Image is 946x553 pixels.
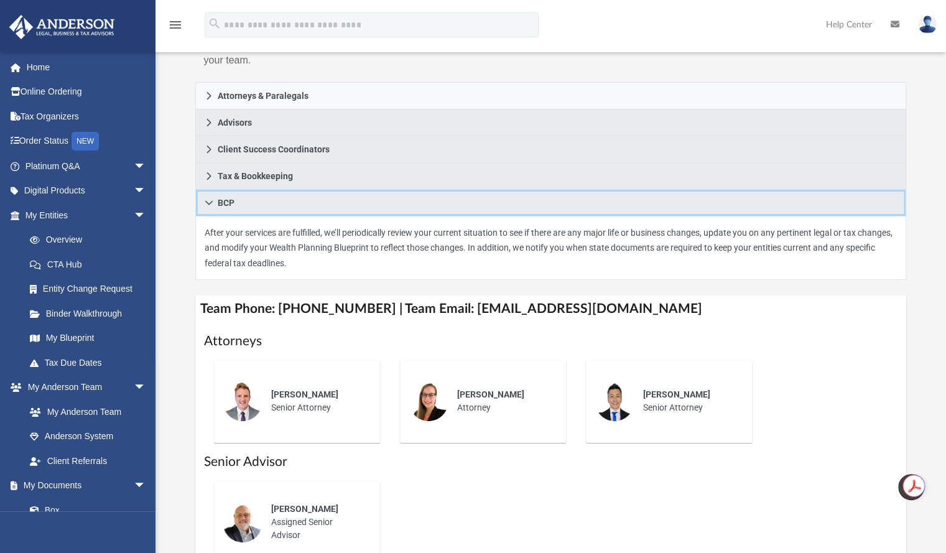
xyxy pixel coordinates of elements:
[409,381,448,421] img: thumbnail
[218,91,308,100] span: Attorneys & Paralegals
[9,154,165,179] a: Platinum Q&Aarrow_drop_down
[9,104,165,129] a: Tax Organizers
[208,17,221,30] i: search
[6,15,118,39] img: Anderson Advisors Platinum Portal
[9,179,165,203] a: Digital Productsarrow_drop_down
[195,295,907,323] h4: Team Phone: [PHONE_NUMBER] | Team Email: [EMAIL_ADDRESS][DOMAIN_NAME]
[595,381,634,421] img: thumbnail
[134,179,159,204] span: arrow_drop_down
[17,277,165,302] a: Entity Change Request
[134,154,159,179] span: arrow_drop_down
[134,473,159,499] span: arrow_drop_down
[17,424,159,449] a: Anderson System
[134,375,159,401] span: arrow_drop_down
[17,301,165,326] a: Binder Walkthrough
[195,190,907,216] a: BCP
[204,332,898,350] h1: Attorneys
[195,136,907,163] a: Client Success Coordinators
[134,203,159,228] span: arrow_drop_down
[205,225,897,271] p: After your services are fulfilled, we’ll periodically review your current situation to see if the...
[204,453,898,471] h1: Senior Advisor
[195,216,907,281] div: BCP
[918,16,937,34] img: User Pic
[262,494,371,551] div: Assigned Senior Advisor
[271,389,338,399] span: [PERSON_NAME]
[9,55,165,80] a: Home
[17,228,165,253] a: Overview
[195,109,907,136] a: Advisors
[218,145,330,154] span: Client Success Coordinators
[262,379,371,423] div: Senior Attorney
[168,24,183,32] a: menu
[9,473,159,498] a: My Documentsarrow_drop_down
[448,379,557,423] div: Attorney
[72,132,99,151] div: NEW
[223,381,262,421] img: thumbnail
[218,118,252,127] span: Advisors
[17,448,159,473] a: Client Referrals
[223,503,262,542] img: thumbnail
[457,389,524,399] span: [PERSON_NAME]
[9,80,165,105] a: Online Ordering
[634,379,743,423] div: Senior Attorney
[17,498,152,523] a: Box
[9,203,165,228] a: My Entitiesarrow_drop_down
[271,504,338,514] span: [PERSON_NAME]
[17,252,165,277] a: CTA Hub
[218,198,234,207] span: BCP
[9,129,165,154] a: Order StatusNEW
[168,17,183,32] i: menu
[17,326,159,351] a: My Blueprint
[643,389,710,399] span: [PERSON_NAME]
[17,350,165,375] a: Tax Due Dates
[898,474,924,500] a: vertical_align_top
[17,399,152,424] a: My Anderson Team
[218,172,293,180] span: Tax & Bookkeeping
[9,375,159,400] a: My Anderson Teamarrow_drop_down
[195,163,907,190] a: Tax & Bookkeeping
[195,82,907,109] a: Attorneys & Paralegals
